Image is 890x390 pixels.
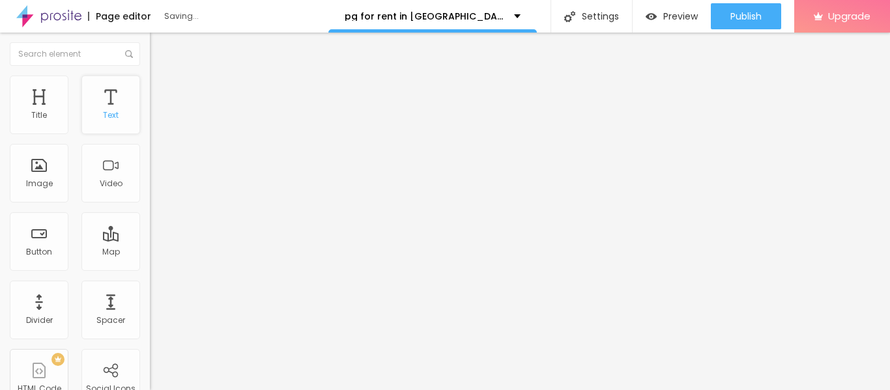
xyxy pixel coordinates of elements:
[102,247,120,257] div: Map
[26,179,53,188] div: Image
[150,33,890,390] iframe: Editor
[88,12,151,21] div: Page editor
[828,10,870,21] span: Upgrade
[711,3,781,29] button: Publish
[26,316,53,325] div: Divider
[164,12,314,20] div: Saving...
[730,11,762,21] span: Publish
[100,179,122,188] div: Video
[646,11,657,22] img: view-1.svg
[663,11,698,21] span: Preview
[125,50,133,58] img: Icone
[31,111,47,120] div: Title
[633,3,711,29] button: Preview
[96,316,125,325] div: Spacer
[26,247,52,257] div: Button
[345,12,504,21] p: pg for rent in [GEOGRAPHIC_DATA]
[10,42,140,66] input: Search element
[564,11,575,22] img: Icone
[103,111,119,120] div: Text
